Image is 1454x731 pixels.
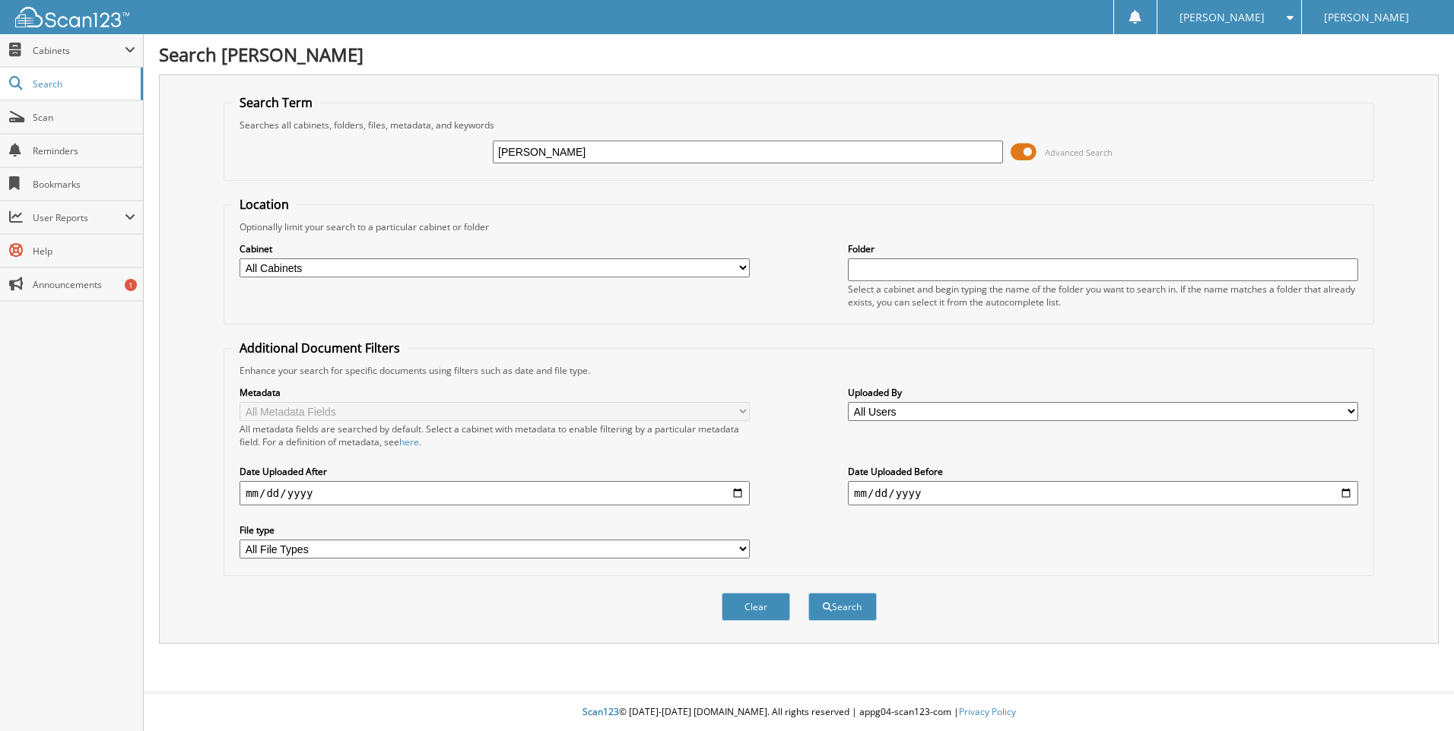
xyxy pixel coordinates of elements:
[240,386,750,399] label: Metadata
[808,593,877,621] button: Search
[232,364,1366,377] div: Enhance your search for specific documents using filters such as date and file type.
[33,44,125,57] span: Cabinets
[232,94,320,111] legend: Search Term
[33,211,125,224] span: User Reports
[232,340,408,356] legend: Additional Document Filters
[240,242,750,255] label: Cabinet
[125,279,137,291] div: 1
[848,481,1358,505] input: end
[240,422,750,448] div: All metadata fields are searched by default. Select a cabinet with metadata to enable filtering b...
[1324,13,1409,22] span: [PERSON_NAME]
[240,481,750,505] input: start
[33,111,135,124] span: Scan
[848,242,1358,255] label: Folder
[15,7,129,27] img: scan123-logo-white.svg
[240,465,750,478] label: Date Uploaded After
[848,283,1358,309] div: Select a cabinet and begin typing the name of the folder you want to search in. If the name match...
[848,386,1358,399] label: Uploaded By
[1045,147,1113,158] span: Advanced Search
[232,220,1366,233] div: Optionally limit your search to a particular cabinet or folder
[33,78,133,90] span: Search
[33,245,135,258] span: Help
[399,435,419,448] a: here
[232,196,297,213] legend: Location
[722,593,790,621] button: Clear
[33,278,135,291] span: Announcements
[33,144,135,157] span: Reminders
[848,465,1358,478] label: Date Uploaded Before
[1179,13,1265,22] span: [PERSON_NAME]
[583,705,619,718] span: Scan123
[144,694,1454,731] div: © [DATE]-[DATE] [DOMAIN_NAME]. All rights reserved | appg04-scan123-com |
[240,524,750,536] label: File type
[959,705,1016,718] a: Privacy Policy
[159,42,1439,67] h1: Search [PERSON_NAME]
[33,178,135,191] span: Bookmarks
[232,119,1366,131] div: Searches all cabinets, folders, files, metadata, and keywords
